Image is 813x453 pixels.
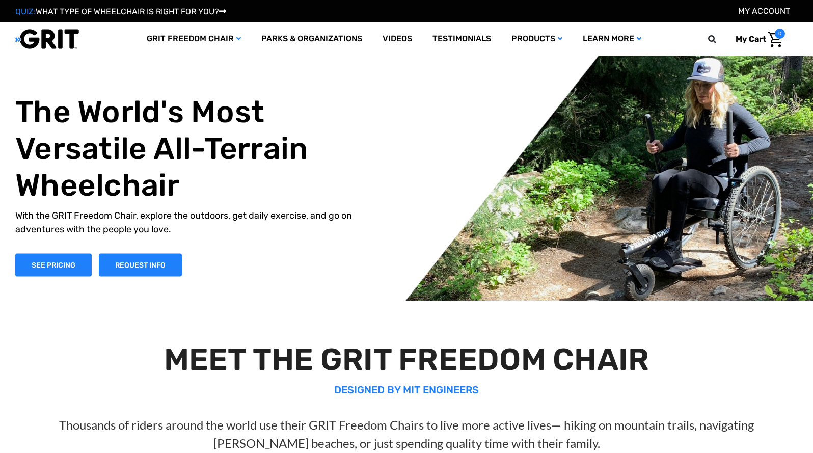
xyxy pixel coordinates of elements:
span: 0 [775,29,785,39]
h1: The World's Most Versatile All-Terrain Wheelchair [15,93,375,203]
p: With the GRIT Freedom Chair, explore the outdoors, get daily exercise, and go on adventures with ... [15,208,375,236]
a: QUIZ:WHAT TYPE OF WHEELCHAIR IS RIGHT FOR YOU? [15,7,226,16]
input: Search [713,29,728,50]
a: Videos [372,22,422,56]
a: Learn More [573,22,652,56]
a: Shop Now [15,253,92,276]
p: Thousands of riders around the world use their GRIT Freedom Chairs to live more active lives— hik... [20,416,793,452]
a: Slide number 1, Request Information [99,253,182,276]
a: GRIT Freedom Chair [137,22,251,56]
h2: MEET THE GRIT FREEDOM CHAIR [20,341,793,378]
p: DESIGNED BY MIT ENGINEERS [20,382,793,397]
span: My Cart [736,34,766,44]
span: QUIZ: [15,7,36,16]
img: GRIT All-Terrain Wheelchair and Mobility Equipment [15,29,79,49]
a: Account [738,6,790,16]
img: Cart [768,32,782,47]
a: Parks & Organizations [251,22,372,56]
a: Cart with 0 items [728,29,785,50]
a: Testimonials [422,22,501,56]
a: Products [501,22,573,56]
